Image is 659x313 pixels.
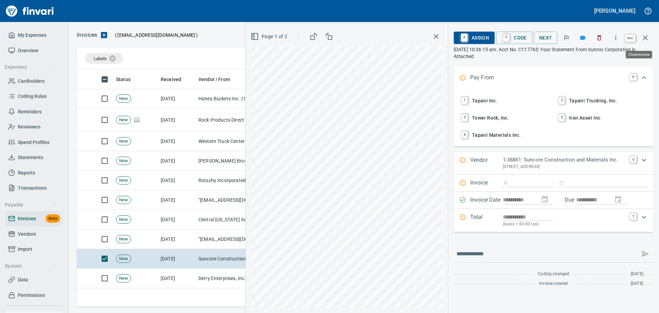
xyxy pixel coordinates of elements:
span: [DATE] [631,280,643,287]
button: Discard [592,30,607,45]
td: [DATE] [158,269,196,288]
a: A [461,34,467,41]
p: [DATE] 10:36:15 am. Acct No. C117765: Your Statement From Sunroc Corporation is Attached. [454,46,654,60]
a: 6 [462,131,468,138]
span: Tapani Trucking, Inc. [557,95,647,107]
td: Rock Products Direct Inc([PERSON_NAME] Rock) (6-38354) [196,109,264,132]
span: Payable [5,201,57,209]
p: [STREET_ADDRESS] [503,164,626,170]
a: Data [5,272,63,288]
a: P [630,74,637,80]
a: 1 [462,97,468,104]
span: New [116,275,131,282]
td: [DATE] [158,249,196,269]
td: [PERSON_NAME] Bros Inc. (1-24152) [196,151,264,171]
a: InvoicesBeta [5,211,63,226]
span: [DATE] [631,271,643,278]
span: Spend Profiles [18,138,49,147]
span: Tapani Inc. [460,95,550,107]
button: More [608,30,623,45]
button: 3Tower Rock, Inc. [457,110,553,126]
p: Invoices [77,31,97,39]
button: 2Tapani Trucking, Inc. [554,93,650,109]
div: Expand [454,152,654,175]
span: Received [161,75,190,83]
span: This records your message into the invoice and notifies anyone mentioned [637,246,654,262]
p: (basis + $0.00 tax) [503,221,626,228]
a: V [630,156,637,163]
span: Vendors [18,230,36,238]
span: [EMAIL_ADDRESS][DOMAIN_NAME] [117,32,196,38]
td: [DATE] [158,210,196,230]
td: [DATE] [158,151,196,171]
a: My Expenses [5,27,63,43]
a: 2 [559,97,565,104]
a: Overview [5,43,63,58]
span: Tapani Materials Inc. [460,129,550,141]
div: Expand [454,209,654,232]
span: Cardholders [18,77,45,86]
p: Total [470,213,503,228]
button: 1Tapani Inc. [457,93,553,109]
span: Status [116,75,139,83]
td: Honey Buckets Inc. (1-10467) [196,89,264,109]
span: New [116,138,131,145]
a: Cardholders [5,74,63,89]
span: Expenses [5,63,57,71]
button: System [2,260,59,272]
span: System [5,262,57,270]
span: Pages Split [131,117,143,122]
span: New [116,236,131,243]
td: "[EMAIL_ADDRESS][DOMAIN_NAME]" <[EMAIL_ADDRESS][DOMAIN_NAME]> [196,190,264,210]
p: ( ) [111,32,198,38]
a: Permissions [5,288,63,303]
a: Statements [5,150,63,165]
span: New [116,117,131,123]
button: [PERSON_NAME] [592,5,637,16]
button: Expenses [2,61,59,74]
td: [DATE] [158,190,196,210]
span: New [116,96,131,102]
h5: [PERSON_NAME] [594,7,635,14]
button: Payable [2,199,59,211]
span: Iron Asset Inc [557,112,647,124]
a: Vendors [5,226,63,242]
td: [DATE] [158,109,196,132]
span: Invoices [18,214,36,223]
a: T [630,213,637,220]
span: Statements [18,153,43,162]
span: Labels [94,56,107,61]
td: "[EMAIL_ADDRESS][DOMAIN_NAME]" <[EMAIL_ADDRESS][DOMAIN_NAME]> [196,230,264,249]
span: Transactions [18,184,47,192]
button: Page 1 of 2 [249,30,290,43]
span: New [116,158,131,164]
span: New [116,256,131,262]
td: [DATE] [158,132,196,151]
img: Finvari [4,3,56,19]
span: New [116,216,131,223]
a: Transactions [5,180,63,196]
div: Labels [85,53,123,64]
button: Next [534,32,558,44]
span: Coding Rules [18,92,47,101]
span: My Expenses [18,31,46,40]
button: Flag [559,30,574,45]
span: Reports [18,169,35,177]
td: Rotschy Incorporated (6-10903) [196,171,264,190]
button: 5Iron Asset Inc [554,110,650,126]
a: Import [5,242,63,257]
td: [DATE] [158,230,196,249]
span: Beta [46,215,60,223]
p: Vendor [470,156,503,170]
span: Assign [459,32,489,44]
p: 1-38881: Suncore Construction and Materials Inc. [503,156,626,164]
span: Overview [18,46,38,55]
span: Vendor / From [198,75,239,83]
td: [DATE] [158,89,196,109]
span: Vendor / From [198,75,230,83]
span: Invoice created [539,280,568,287]
button: Labels [575,30,590,45]
a: 5 [559,114,565,121]
span: Code [501,32,527,44]
span: Reviewers [18,123,41,131]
